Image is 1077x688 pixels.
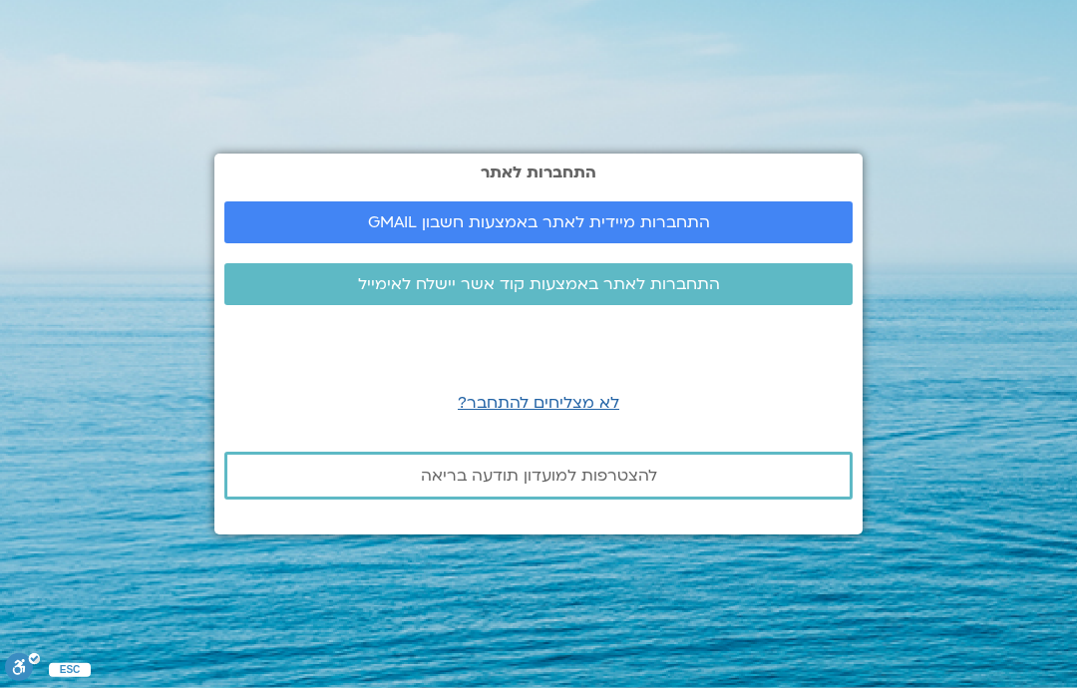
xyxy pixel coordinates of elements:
a: התחברות לאתר באמצעות קוד אשר יישלח לאימייל [224,263,853,305]
span: התחברות מיידית לאתר באמצעות חשבון GMAIL [368,213,710,231]
span: להצטרפות למועדון תודעה בריאה [421,467,657,485]
a: להצטרפות למועדון תודעה בריאה [224,452,853,500]
h2: התחברות לאתר [224,164,853,181]
a: לא מצליחים להתחבר? [458,392,619,414]
span: התחברות לאתר באמצעות קוד אשר יישלח לאימייל [358,275,720,293]
a: התחברות מיידית לאתר באמצעות חשבון GMAIL [224,201,853,243]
